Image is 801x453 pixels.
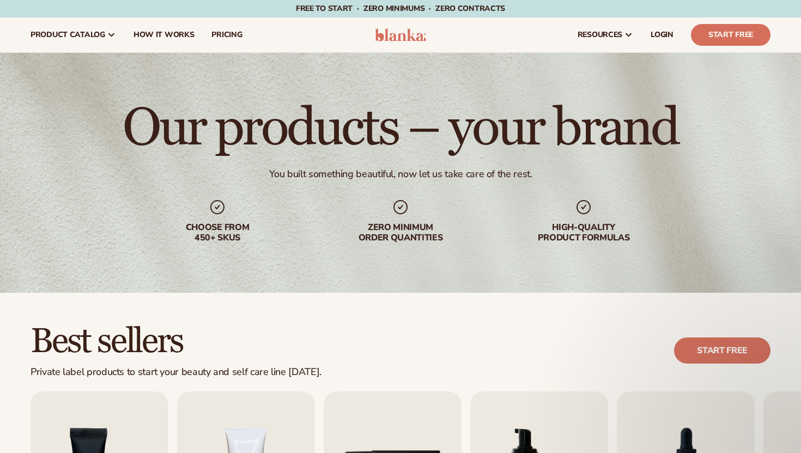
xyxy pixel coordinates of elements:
a: pricing [203,17,251,52]
span: How It Works [133,31,195,39]
span: pricing [211,31,242,39]
img: logo [375,28,427,41]
h2: Best sellers [31,323,321,360]
span: resources [578,31,622,39]
span: product catalog [31,31,105,39]
div: High-quality product formulas [514,222,653,243]
div: Private label products to start your beauty and self care line [DATE]. [31,366,321,378]
div: Zero minimum order quantities [331,222,470,243]
div: Choose from 450+ Skus [148,222,287,243]
a: resources [569,17,642,52]
a: LOGIN [642,17,682,52]
a: Start Free [691,24,770,46]
a: How It Works [125,17,203,52]
iframe: Intercom live chat [763,416,790,442]
div: You built something beautiful, now let us take care of the rest. [269,168,532,180]
span: LOGIN [651,31,673,39]
h1: Our products – your brand [123,102,678,155]
a: product catalog [22,17,125,52]
span: Free to start · ZERO minimums · ZERO contracts [296,3,505,14]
